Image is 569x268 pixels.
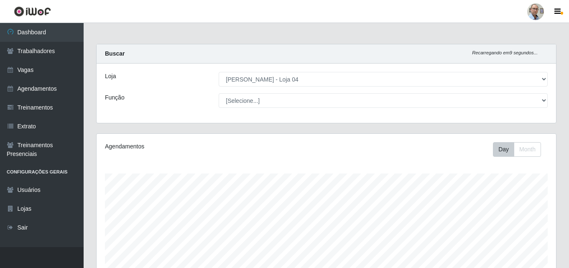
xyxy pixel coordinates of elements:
[493,142,514,157] button: Day
[105,50,125,57] strong: Buscar
[493,142,541,157] div: First group
[14,6,51,17] img: CoreUI Logo
[105,142,282,151] div: Agendamentos
[105,93,125,102] label: Função
[105,72,116,81] label: Loja
[493,142,548,157] div: Toolbar with button groups
[514,142,541,157] button: Month
[472,50,538,55] i: Recarregando em 9 segundos...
